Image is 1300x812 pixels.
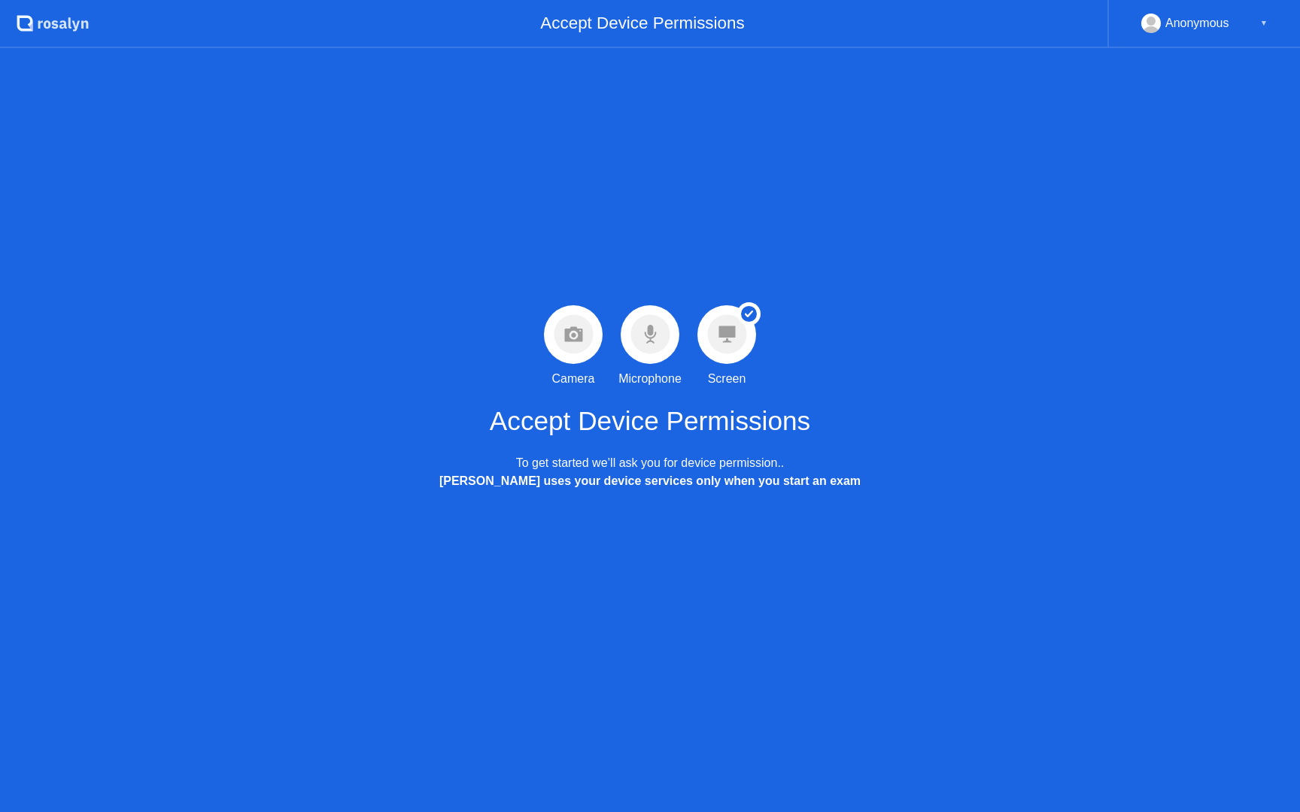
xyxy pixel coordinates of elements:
div: Microphone [618,370,682,388]
div: ▼ [1260,14,1268,33]
div: Camera [552,370,595,388]
b: [PERSON_NAME] uses your device services only when you start an exam [439,474,861,487]
div: Screen [708,370,746,388]
div: To get started we’ll ask you for device permission.. [439,454,861,490]
h1: Accept Device Permissions [490,401,810,441]
div: Anonymous [1165,14,1229,33]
